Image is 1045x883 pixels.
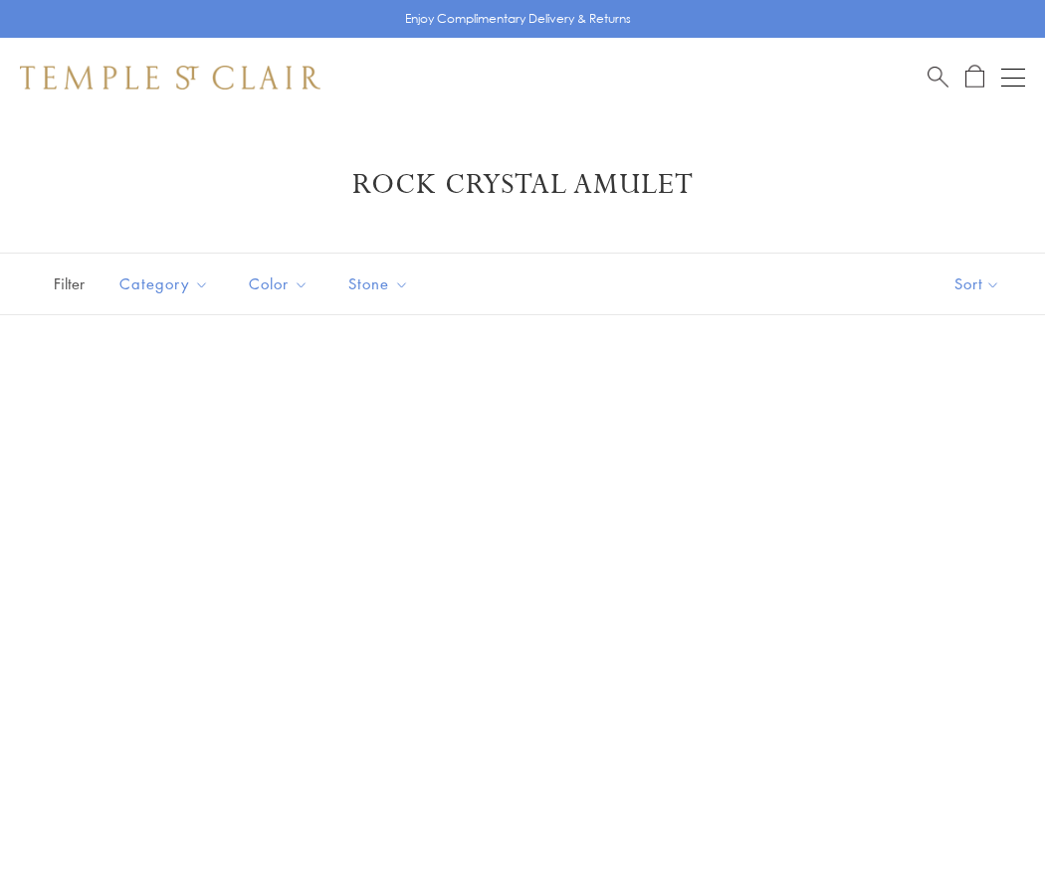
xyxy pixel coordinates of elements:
[239,271,323,296] span: Color
[20,66,320,89] img: Temple St. Clair
[104,262,224,306] button: Category
[109,271,224,296] span: Category
[333,262,424,306] button: Stone
[405,9,631,29] p: Enjoy Complimentary Delivery & Returns
[234,262,323,306] button: Color
[1001,66,1025,89] button: Open navigation
[910,254,1045,314] button: Show sort by
[50,167,995,203] h1: Rock Crystal Amulet
[338,271,424,296] span: Stone
[965,65,984,89] a: Open Shopping Bag
[928,65,948,89] a: Search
